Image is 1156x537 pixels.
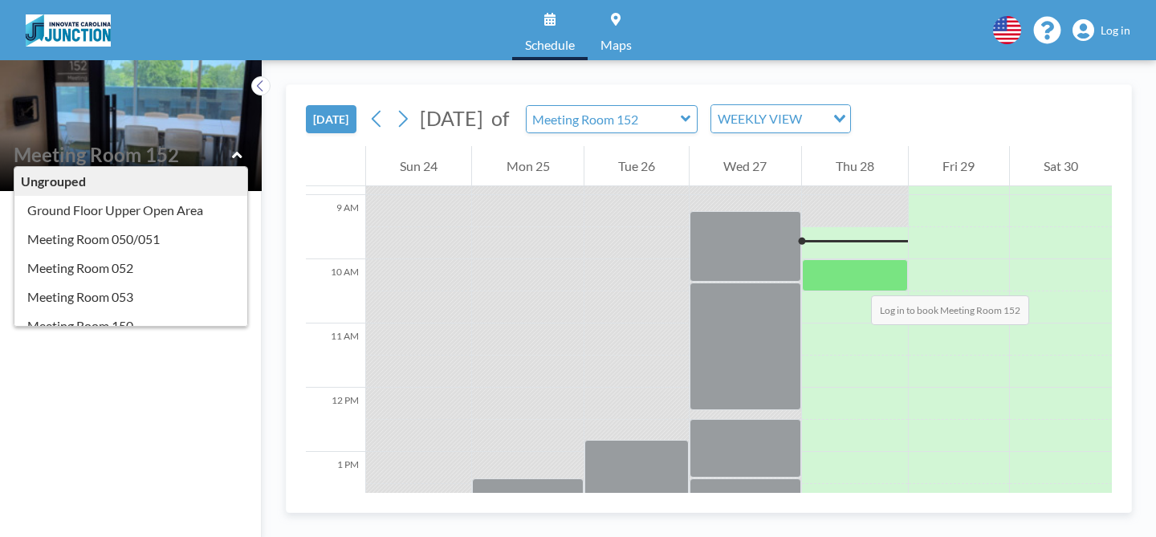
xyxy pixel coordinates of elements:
input: Meeting Room 152 [527,106,681,132]
div: Fri 29 [909,146,1008,186]
div: Meeting Room 053 [14,283,247,311]
div: Meeting Room 150 [14,311,247,340]
div: Ground Floor Upper Open Area [14,196,247,225]
div: Meeting Room 050/051 [14,225,247,254]
div: 9 AM [306,195,365,259]
button: [DATE] [306,105,356,133]
div: 1 PM [306,452,365,516]
span: Schedule [525,39,575,51]
input: Search for option [807,108,824,129]
div: Sun 24 [366,146,471,186]
span: Floor: Junction ... [13,167,106,183]
div: Meeting Room 052 [14,254,247,283]
span: Maps [600,39,632,51]
div: Search for option [711,105,850,132]
img: organization-logo [26,14,111,47]
div: 10 AM [306,259,365,323]
div: 12 PM [306,388,365,452]
div: Ungrouped [14,167,247,196]
span: Log in [1101,23,1130,38]
span: [DATE] [420,106,483,130]
div: Wed 27 [690,146,800,186]
span: of [491,106,509,131]
span: Log in to book Meeting Room 152 [871,295,1029,325]
div: Tue 26 [584,146,689,186]
div: Sat 30 [1010,146,1112,186]
div: Mon 25 [472,146,583,186]
div: 11 AM [306,323,365,388]
span: WEEKLY VIEW [714,108,805,129]
div: Thu 28 [802,146,908,186]
a: Log in [1073,19,1130,42]
input: Meeting Room 152 [14,143,232,166]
